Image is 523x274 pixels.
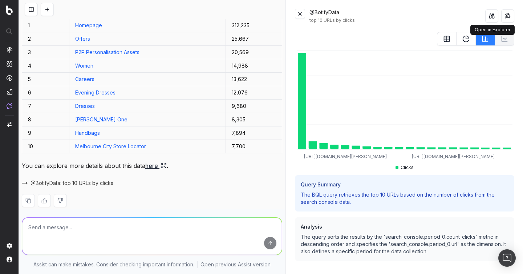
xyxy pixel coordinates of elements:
img: Activation [7,75,12,81]
a: Women [75,63,93,69]
img: Botify logo [6,5,13,15]
td: 2 [22,32,69,46]
td: 9,680 [226,100,282,113]
tspan: [URL][DOMAIN_NAME][PERSON_NAME] [304,154,386,159]
td: 13,622 [226,73,282,86]
h3: Analysis [301,223,508,230]
td: 9 [22,126,69,140]
td: 8 [22,113,69,126]
button: Not available for current data [495,32,514,46]
img: Setting [7,243,12,249]
td: 5 [22,73,69,86]
div: top 10 URLs by clicks [309,17,485,23]
td: 4 [22,59,69,73]
td: 14,988 [226,59,282,73]
a: Melbourne City Store Locator [75,143,146,149]
button: table [437,32,457,46]
tspan: [URL][DOMAIN_NAME][PERSON_NAME] [411,154,494,159]
a: [PERSON_NAME] One [75,116,127,122]
p: The query sorts the results by the 'search_console.period_0.count_clicks' metric in descending or... [301,233,508,255]
div: Open in Explorer [470,25,515,35]
a: Offers [75,36,90,42]
td: 312,235 [226,19,282,32]
img: Switch project [7,122,12,127]
a: Open previous Assist version [200,261,271,268]
img: Intelligence [7,61,12,67]
button: BarChart [476,32,495,46]
h3: Query Summary [301,181,508,188]
img: My account [7,257,12,262]
a: Dresses [75,103,95,109]
button: PieChart [457,32,476,46]
a: Evening Dresses [75,89,115,96]
p: You can explore more details about this data . [22,161,282,171]
td: 6 [22,86,69,100]
a: Handbags [75,130,100,136]
td: 12,076 [226,86,282,100]
td: 1 [22,19,69,32]
img: Assist [7,103,12,109]
img: Studio [7,89,12,95]
button: @BotifyData: top 10 URLs by clicks [22,180,122,187]
span: @BotifyData: top 10 URLs by clicks [31,180,113,187]
span: Clicks [401,165,414,170]
td: 7,894 [226,126,282,140]
a: P2P Personalisation Assets [75,49,139,55]
td: 7,700 [226,140,282,153]
p: Assist can make mistakes. Consider checking important information. [33,261,194,268]
td: 7 [22,100,69,113]
a: Homepage [75,22,102,28]
div: @BotifyData [309,9,485,23]
td: 10 [22,140,69,153]
img: Analytics [7,47,12,53]
a: here [145,161,167,171]
td: 25,667 [226,32,282,46]
a: Careers [75,76,94,82]
p: The BQL query retrieves the top 10 URLs based on the number of clicks from the search console data. [301,191,508,206]
div: Open Intercom Messenger [498,249,516,267]
td: 8,305 [226,113,282,126]
td: 3 [22,46,69,59]
td: 20,569 [226,46,282,59]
